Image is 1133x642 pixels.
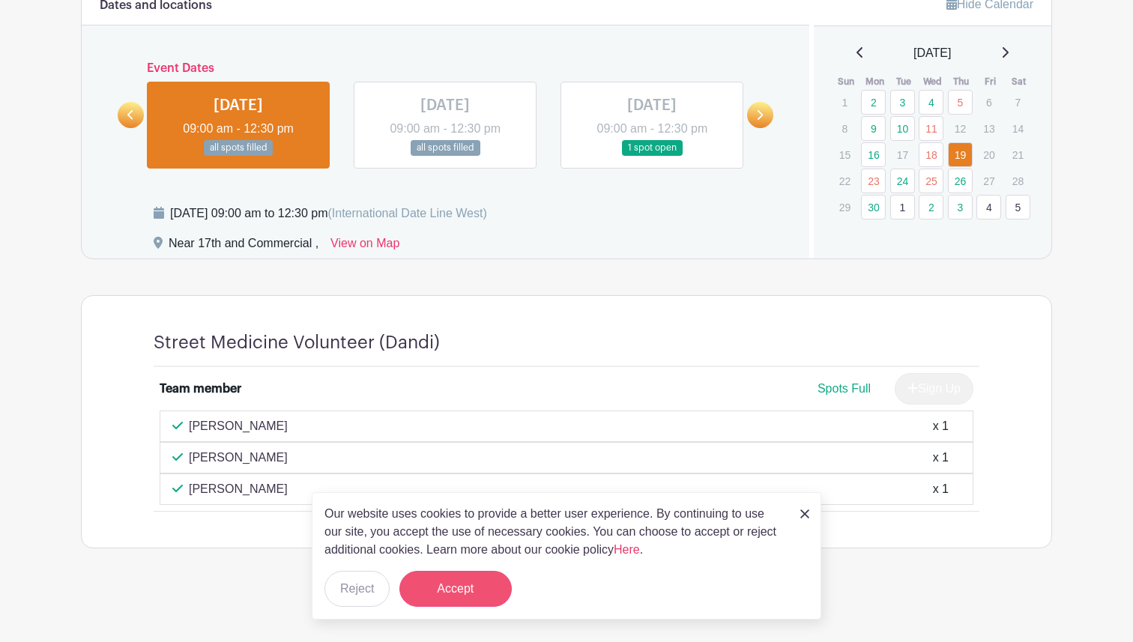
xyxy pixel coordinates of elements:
p: 17 [890,143,915,166]
div: Team member [160,380,241,398]
p: 7 [1006,91,1030,114]
a: 11 [919,116,943,141]
p: 13 [976,117,1001,140]
h6: Event Dates [144,61,747,76]
p: Our website uses cookies to provide a better user experience. By continuing to use our site, you ... [324,505,785,559]
p: 12 [948,117,973,140]
a: 3 [890,90,915,115]
span: Spots Full [818,382,871,395]
a: 23 [861,169,886,193]
th: Thu [947,74,976,89]
button: Reject [324,571,390,607]
p: [PERSON_NAME] [189,449,288,467]
a: 26 [948,169,973,193]
a: 5 [1006,195,1030,219]
th: Tue [889,74,919,89]
p: [PERSON_NAME] [189,417,288,435]
p: 6 [976,91,1001,114]
a: 18 [919,142,943,167]
div: Near 17th and Commercial , [169,234,318,258]
p: 29 [833,196,857,219]
p: 1 [833,91,857,114]
a: 4 [919,90,943,115]
a: 2 [919,195,943,219]
p: 20 [976,143,1001,166]
p: 28 [1006,169,1030,193]
a: View on Map [330,234,399,258]
div: [DATE] 09:00 am to 12:30 pm [170,205,487,222]
a: 19 [948,142,973,167]
img: close_button-5f87c8562297e5c2d7936805f587ecaba9071eb48480494691a3f1689db116b3.svg [800,509,809,518]
a: 25 [919,169,943,193]
p: 22 [833,169,857,193]
th: Sun [832,74,861,89]
div: x 1 [933,480,949,498]
p: 15 [833,143,857,166]
th: Sat [1005,74,1034,89]
h4: Street Medicine Volunteer (Dandi) [154,332,440,354]
span: (International Date Line West) [327,207,486,219]
a: 24 [890,169,915,193]
span: [DATE] [913,44,951,62]
a: 10 [890,116,915,141]
a: 5 [948,90,973,115]
p: [PERSON_NAME] [189,480,288,498]
a: 16 [861,142,886,167]
a: 4 [976,195,1001,219]
p: 27 [976,169,1001,193]
a: Here [614,543,640,556]
a: 2 [861,90,886,115]
a: 9 [861,116,886,141]
button: Accept [399,571,512,607]
a: 30 [861,195,886,219]
p: 21 [1006,143,1030,166]
a: 1 [890,195,915,219]
p: 14 [1006,117,1030,140]
div: x 1 [933,417,949,435]
th: Fri [976,74,1005,89]
div: x 1 [933,449,949,467]
th: Mon [860,74,889,89]
th: Wed [918,74,947,89]
p: 8 [833,117,857,140]
a: 3 [948,195,973,219]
